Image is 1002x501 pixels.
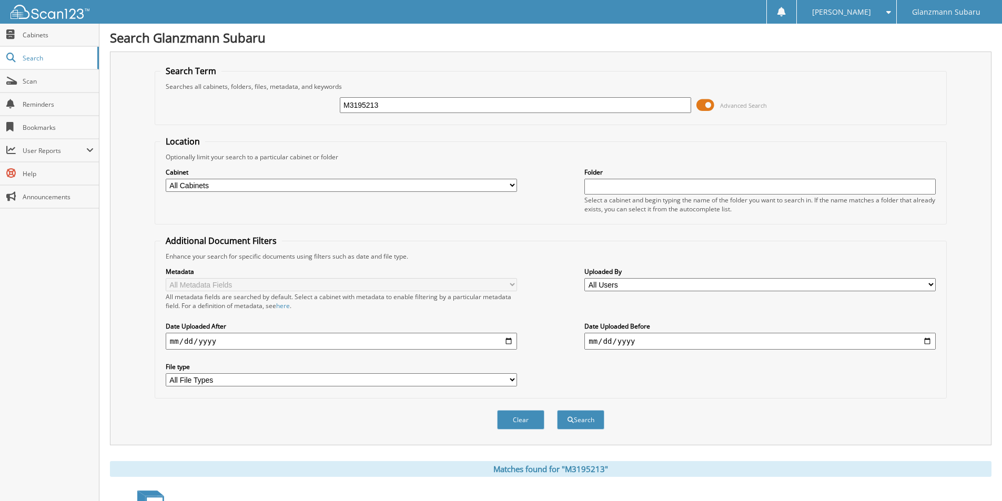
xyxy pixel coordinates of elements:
span: Reminders [23,100,94,109]
div: Select a cabinet and begin typing the name of the folder you want to search in. If the name match... [584,196,936,213]
button: Search [557,410,604,430]
span: Glanzmann Subaru [912,9,980,15]
span: Help [23,169,94,178]
input: start [166,333,517,350]
span: Search [23,54,92,63]
div: Enhance your search for specific documents using filters such as date and file type. [160,252,941,261]
span: Scan [23,77,94,86]
label: Uploaded By [584,267,936,276]
span: Advanced Search [720,101,767,109]
input: end [584,333,936,350]
div: Optionally limit your search to a particular cabinet or folder [160,152,941,161]
legend: Location [160,136,205,147]
label: Date Uploaded Before [584,322,936,331]
button: Clear [497,410,544,430]
label: File type [166,362,517,371]
label: Metadata [166,267,517,276]
h1: Search Glanzmann Subaru [110,29,991,46]
span: Bookmarks [23,123,94,132]
img: scan123-logo-white.svg [11,5,89,19]
label: Folder [584,168,936,177]
div: Matches found for "M3195213" [110,461,991,477]
a: here [276,301,290,310]
div: Searches all cabinets, folders, files, metadata, and keywords [160,82,941,91]
label: Date Uploaded After [166,322,517,331]
legend: Search Term [160,65,221,77]
span: Cabinets [23,30,94,39]
span: User Reports [23,146,86,155]
span: [PERSON_NAME] [812,9,871,15]
span: Announcements [23,192,94,201]
label: Cabinet [166,168,517,177]
legend: Additional Document Filters [160,235,282,247]
div: All metadata fields are searched by default. Select a cabinet with metadata to enable filtering b... [166,292,517,310]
